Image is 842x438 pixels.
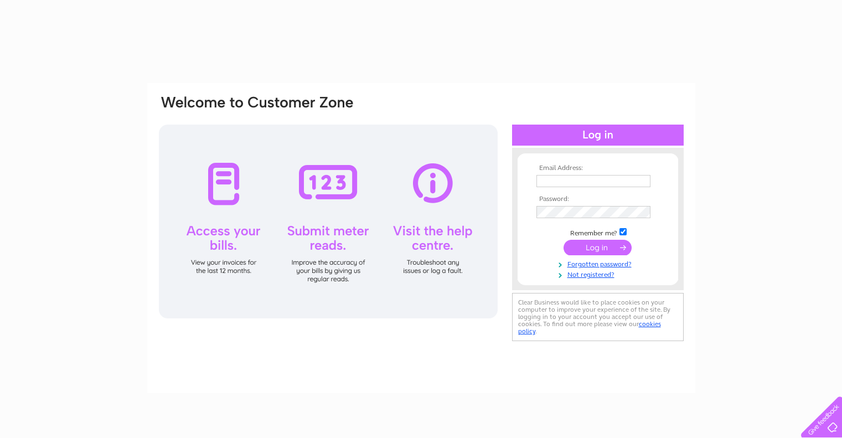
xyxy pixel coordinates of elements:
a: cookies policy [518,320,661,335]
a: Not registered? [536,269,662,279]
div: Clear Business would like to place cookies on your computer to improve your experience of the sit... [512,293,684,341]
input: Submit [564,240,632,255]
th: Password: [534,195,662,203]
th: Email Address: [534,164,662,172]
a: Forgotten password? [536,258,662,269]
td: Remember me? [534,226,662,238]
